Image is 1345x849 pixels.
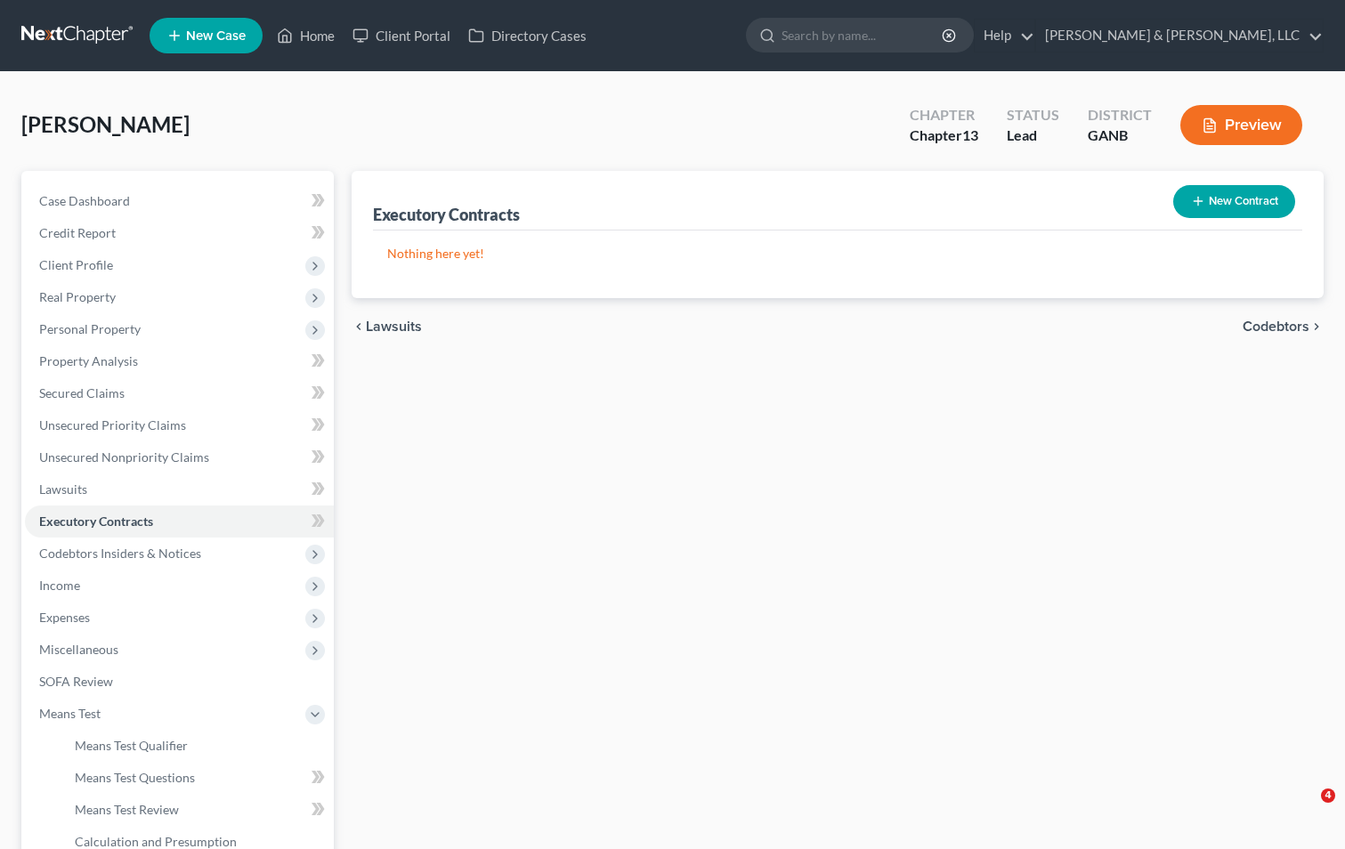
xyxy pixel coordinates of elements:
[1007,125,1059,146] div: Lead
[387,245,1288,263] p: Nothing here yet!
[21,111,190,137] span: [PERSON_NAME]
[61,762,334,794] a: Means Test Questions
[459,20,596,52] a: Directory Cases
[39,321,141,336] span: Personal Property
[75,834,237,849] span: Calculation and Presumption
[1007,105,1059,125] div: Status
[186,29,246,43] span: New Case
[39,257,113,272] span: Client Profile
[366,319,422,334] span: Lawsuits
[25,505,334,538] a: Executory Contracts
[1284,788,1327,831] iframe: Intercom live chat
[39,513,153,529] span: Executory Contracts
[268,20,344,52] a: Home
[39,610,90,625] span: Expenses
[962,126,978,143] span: 13
[75,738,188,753] span: Means Test Qualifier
[1321,788,1335,803] span: 4
[39,706,101,721] span: Means Test
[910,125,978,146] div: Chapter
[39,385,125,400] span: Secured Claims
[352,319,422,334] button: chevron_left Lawsuits
[1180,105,1302,145] button: Preview
[975,20,1034,52] a: Help
[61,794,334,826] a: Means Test Review
[39,546,201,561] span: Codebtors Insiders & Notices
[25,473,334,505] a: Lawsuits
[344,20,459,52] a: Client Portal
[782,19,944,52] input: Search by name...
[25,377,334,409] a: Secured Claims
[1088,105,1152,125] div: District
[25,441,334,473] a: Unsecured Nonpriority Claims
[39,289,116,304] span: Real Property
[352,319,366,334] i: chevron_left
[910,105,978,125] div: Chapter
[25,217,334,249] a: Credit Report
[39,417,186,433] span: Unsecured Priority Claims
[1309,319,1324,334] i: chevron_right
[39,642,118,657] span: Miscellaneous
[75,770,195,785] span: Means Test Questions
[25,409,334,441] a: Unsecured Priority Claims
[1088,125,1152,146] div: GANB
[39,674,113,689] span: SOFA Review
[39,225,116,240] span: Credit Report
[25,345,334,377] a: Property Analysis
[1036,20,1323,52] a: [PERSON_NAME] & [PERSON_NAME], LLC
[39,578,80,593] span: Income
[25,666,334,698] a: SOFA Review
[1173,185,1295,218] button: New Contract
[39,449,209,465] span: Unsecured Nonpriority Claims
[39,193,130,208] span: Case Dashboard
[39,353,138,368] span: Property Analysis
[75,802,179,817] span: Means Test Review
[373,204,520,225] div: Executory Contracts
[61,730,334,762] a: Means Test Qualifier
[1243,319,1324,334] button: Codebtors chevron_right
[25,185,334,217] a: Case Dashboard
[1243,319,1309,334] span: Codebtors
[39,481,87,497] span: Lawsuits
